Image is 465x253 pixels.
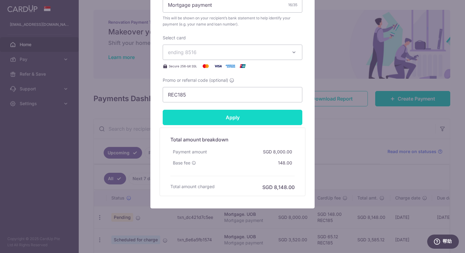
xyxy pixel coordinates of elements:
[163,15,302,27] span: This will be shown on your recipient’s bank statement to help identify your payment (e.g. your na...
[163,110,302,125] input: Apply
[260,146,295,157] div: SGD 8,000.00
[170,136,295,143] h5: Total amount breakdown
[173,160,190,166] span: Base fee
[170,184,215,190] h6: Total amount charged
[262,184,295,191] h6: SGD 8,148.00
[427,235,459,250] iframe: 打开一个小组件，您可以在其中找到更多信息
[276,157,295,168] div: 148.00
[224,62,236,70] img: American Express
[169,64,197,69] span: Secure 256-bit SSL
[163,77,228,83] span: Promo or referral code (optional)
[168,49,197,55] span: ending 8516
[163,45,302,60] button: ending 8516
[212,62,224,70] img: Visa
[288,2,297,8] div: 16/35
[170,146,209,157] div: Payment amount
[200,62,212,70] img: Mastercard
[163,35,186,41] label: Select card
[236,62,249,70] img: UnionPay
